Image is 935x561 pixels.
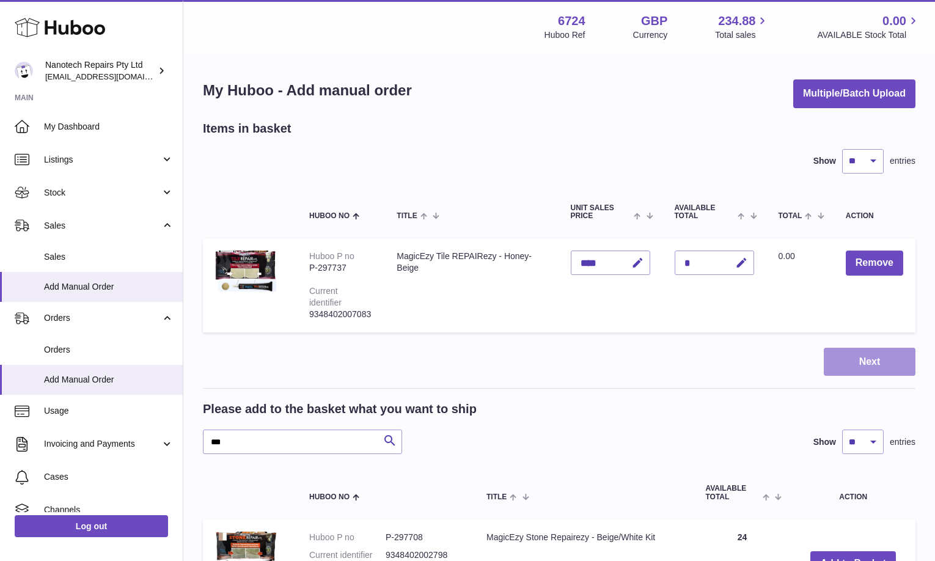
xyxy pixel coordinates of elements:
span: AVAILABLE Total [705,485,760,501]
span: entries [890,436,915,448]
span: entries [890,155,915,167]
span: 234.88 [718,13,755,29]
button: Multiple/Batch Upload [793,79,915,108]
strong: GBP [641,13,667,29]
span: Stock [44,187,161,199]
span: Total sales [715,29,769,41]
div: Huboo P no [309,251,354,261]
a: 0.00 AVAILABLE Stock Total [817,13,920,41]
img: info@nanotechrepairs.com [15,62,33,80]
div: Current identifier [309,286,342,307]
dd: 9348402002798 [386,549,462,561]
span: AVAILABLE Total [675,204,735,220]
button: Remove [846,251,903,276]
span: Unit Sales Price [571,204,631,220]
span: Usage [44,405,174,417]
span: [EMAIL_ADDRESS][DOMAIN_NAME] [45,71,180,81]
span: Invoicing and Payments [44,438,161,450]
span: My Dashboard [44,121,174,133]
span: Listings [44,154,161,166]
span: Add Manual Order [44,281,174,293]
a: Log out [15,515,168,537]
td: MagicEzy Tile REPAIRezy - Honey-Beige [384,238,558,332]
dt: Huboo P no [309,532,386,543]
span: Sales [44,251,174,263]
strong: 6724 [558,13,585,29]
div: Huboo Ref [544,29,585,41]
div: Action [846,212,903,220]
img: MagicEzy Tile REPAIRezy - Honey-Beige [215,251,276,291]
div: Currency [633,29,668,41]
div: 9348402007083 [309,309,372,320]
span: Channels [44,504,174,516]
span: Title [397,212,417,220]
span: Cases [44,471,174,483]
div: Nanotech Repairs Pty Ltd [45,59,155,82]
label: Show [813,436,836,448]
a: 234.88 Total sales [715,13,769,41]
h2: Please add to the basket what you want to ship [203,401,477,417]
span: Huboo no [309,493,350,501]
th: Action [791,472,915,513]
span: AVAILABLE Stock Total [817,29,920,41]
span: 0.00 [779,251,795,261]
span: Title [486,493,507,501]
span: 0.00 [882,13,906,29]
span: Orders [44,312,161,324]
h1: My Huboo - Add manual order [203,81,412,100]
span: Sales [44,220,161,232]
div: P-297737 [309,262,372,274]
dd: P-297708 [386,532,462,543]
label: Show [813,155,836,167]
span: Orders [44,344,174,356]
span: Huboo no [309,212,350,220]
button: Next [824,348,915,376]
span: Add Manual Order [44,374,174,386]
dt: Current identifier [309,549,386,561]
h2: Items in basket [203,120,291,137]
span: Total [779,212,802,220]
